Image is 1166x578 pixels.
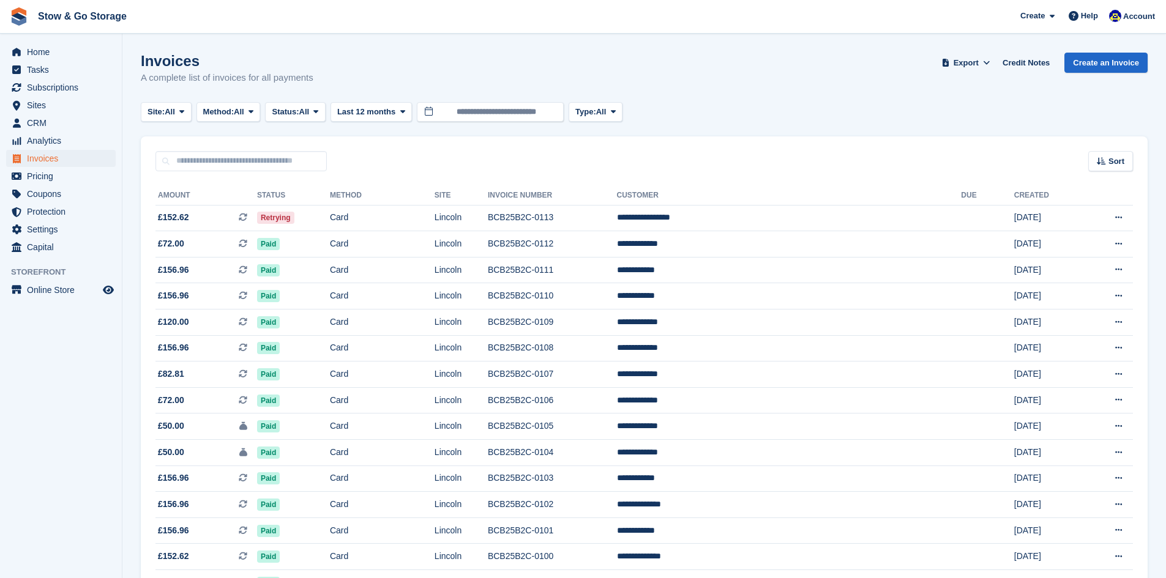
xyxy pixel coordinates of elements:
a: menu [6,203,116,220]
td: Card [330,544,435,570]
span: Paid [257,264,280,276]
span: Paid [257,395,280,407]
td: BCB25B2C-0103 [488,465,617,492]
td: BCB25B2C-0100 [488,544,617,570]
span: Paid [257,316,280,328]
td: [DATE] [1014,205,1083,231]
span: Paid [257,368,280,380]
span: Paid [257,446,280,459]
td: BCB25B2C-0113 [488,205,617,231]
span: Paid [257,525,280,537]
span: Method: [203,106,234,118]
td: Card [330,492,435,518]
a: menu [6,221,116,238]
span: Type: [575,106,596,118]
td: Card [330,517,435,544]
span: Sites [27,97,100,114]
span: Pricing [27,168,100,185]
a: Create an Invoice [1064,53,1148,73]
th: Status [257,186,330,206]
td: [DATE] [1014,309,1083,336]
span: Site: [148,106,165,118]
td: Lincoln [435,465,488,492]
td: Card [330,440,435,466]
span: Invoices [27,150,100,167]
span: CRM [27,114,100,132]
td: [DATE] [1014,465,1083,492]
span: Home [27,43,100,61]
td: Lincoln [435,387,488,413]
td: [DATE] [1014,283,1083,309]
td: Card [330,465,435,492]
a: menu [6,150,116,167]
td: Card [330,283,435,309]
span: £82.81 [158,368,184,380]
span: All [596,106,607,118]
span: Paid [257,498,280,511]
td: Lincoln [435,361,488,388]
span: Settings [27,221,100,238]
span: £156.96 [158,264,189,276]
td: BCB25B2C-0111 [488,257,617,283]
a: menu [6,281,116,298]
span: Paid [257,550,280,563]
td: [DATE] [1014,517,1083,544]
a: menu [6,168,116,185]
span: £50.00 [158,446,184,459]
span: Subscriptions [27,79,100,96]
span: All [299,106,310,118]
button: Export [939,53,993,73]
td: Card [330,361,435,388]
a: Preview store [101,283,116,297]
span: Retrying [257,212,294,224]
td: Lincoln [435,440,488,466]
td: Card [330,413,435,440]
td: [DATE] [1014,257,1083,283]
td: BCB25B2C-0110 [488,283,617,309]
th: Amount [155,186,257,206]
td: Lincoln [435,231,488,258]
td: Card [330,257,435,283]
td: BCB25B2C-0101 [488,517,617,544]
th: Created [1014,186,1083,206]
a: menu [6,239,116,256]
td: Lincoln [435,492,488,518]
td: [DATE] [1014,492,1083,518]
td: BCB25B2C-0108 [488,335,617,361]
span: Paid [257,342,280,354]
td: [DATE] [1014,544,1083,570]
th: Method [330,186,435,206]
span: Paid [257,290,280,302]
td: BCB25B2C-0106 [488,387,617,413]
td: Lincoln [435,544,488,570]
a: menu [6,185,116,202]
a: menu [6,79,116,96]
th: Invoice Number [488,186,617,206]
span: £120.00 [158,316,189,328]
a: Credit Notes [998,53,1055,73]
span: £152.62 [158,211,189,224]
span: £156.96 [158,498,189,511]
span: Analytics [27,132,100,149]
td: [DATE] [1014,231,1083,258]
span: £156.96 [158,341,189,354]
span: Paid [257,472,280,484]
p: A complete list of invoices for all payments [141,71,313,85]
td: Card [330,231,435,258]
td: [DATE] [1014,440,1083,466]
span: Tasks [27,61,100,78]
button: Status: All [265,102,325,122]
td: BCB25B2C-0112 [488,231,617,258]
a: menu [6,61,116,78]
td: Lincoln [435,335,488,361]
span: Paid [257,420,280,432]
td: Card [330,387,435,413]
span: Coupons [27,185,100,202]
span: Paid [257,238,280,250]
a: menu [6,132,116,149]
td: [DATE] [1014,361,1083,388]
button: Method: All [196,102,261,122]
td: Card [330,205,435,231]
span: Sort [1108,155,1124,168]
td: Lincoln [435,413,488,440]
